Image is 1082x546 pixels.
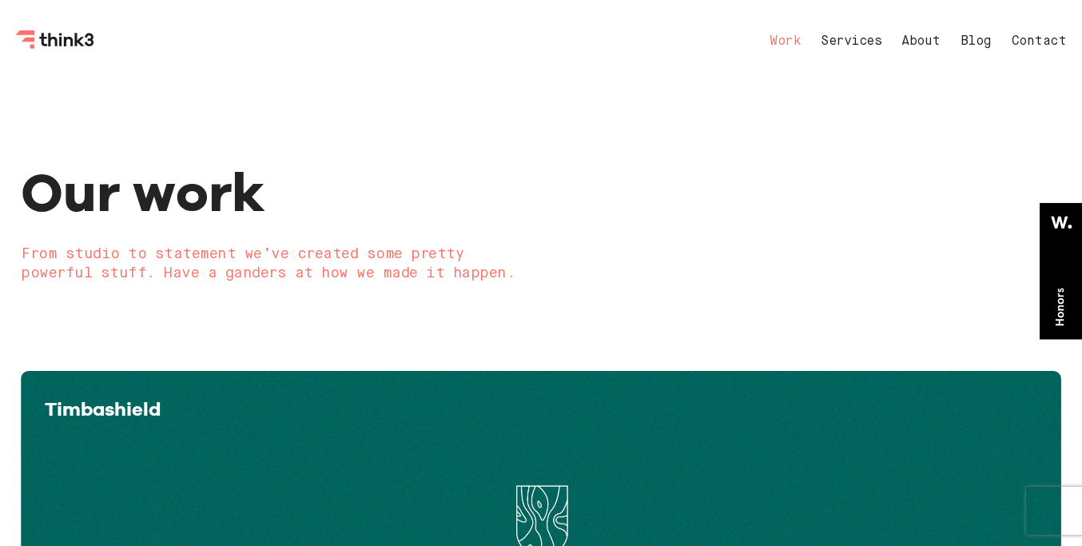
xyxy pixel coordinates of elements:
[961,35,992,48] a: Blog
[21,163,528,221] div: Our work
[821,35,881,48] a: Services
[901,35,941,48] a: About
[21,264,528,283] div: powerful stuff. Have a ganders at how we made it happen.
[16,37,96,52] a: Think3 Logo
[45,397,161,420] span: Timbashield
[770,35,801,48] a: Work
[1012,35,1067,48] a: Contact
[21,245,528,264] div: From studio to statement we’ve created some pretty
